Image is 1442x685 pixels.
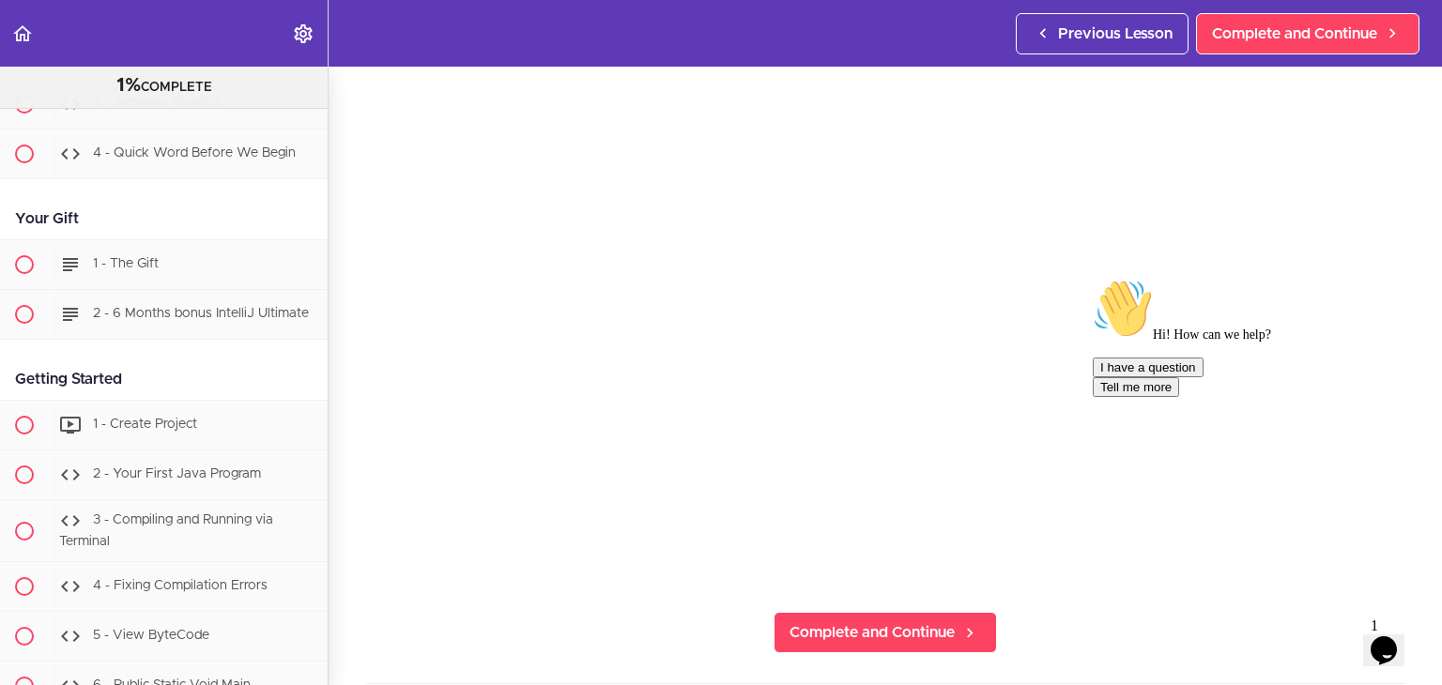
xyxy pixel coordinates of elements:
[93,418,197,431] span: 1 - Create Project
[1058,23,1173,45] span: Previous Lesson
[1212,23,1377,45] span: Complete and Continue
[8,8,345,126] div: 👋Hi! How can we help?I have a questionTell me more
[1363,610,1423,666] iframe: chat widget
[93,580,268,593] span: 4 - Fixing Compilation Errors
[8,56,186,70] span: Hi! How can we help?
[93,307,309,320] span: 2 - 6 Months bonus IntelliJ Ultimate
[93,146,296,160] span: 4 - Quick Word Before We Begin
[93,467,261,480] span: 2 - Your First Java Program
[790,621,955,644] span: Complete and Continue
[774,612,997,653] a: Complete and Continue
[59,513,273,548] span: 3 - Compiling and Running via Terminal
[93,257,159,270] span: 1 - The Gift
[8,8,68,68] img: :wave:
[1016,13,1189,54] a: Previous Lesson
[116,76,141,95] span: 1%
[8,86,118,106] button: I have a question
[23,74,304,99] div: COMPLETE
[1196,13,1419,54] a: Complete and Continue
[8,106,94,126] button: Tell me more
[93,630,209,643] span: 5 - View ByteCode
[292,23,314,45] svg: Settings Menu
[11,23,34,45] svg: Back to course curriculum
[1085,271,1423,601] iframe: chat widget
